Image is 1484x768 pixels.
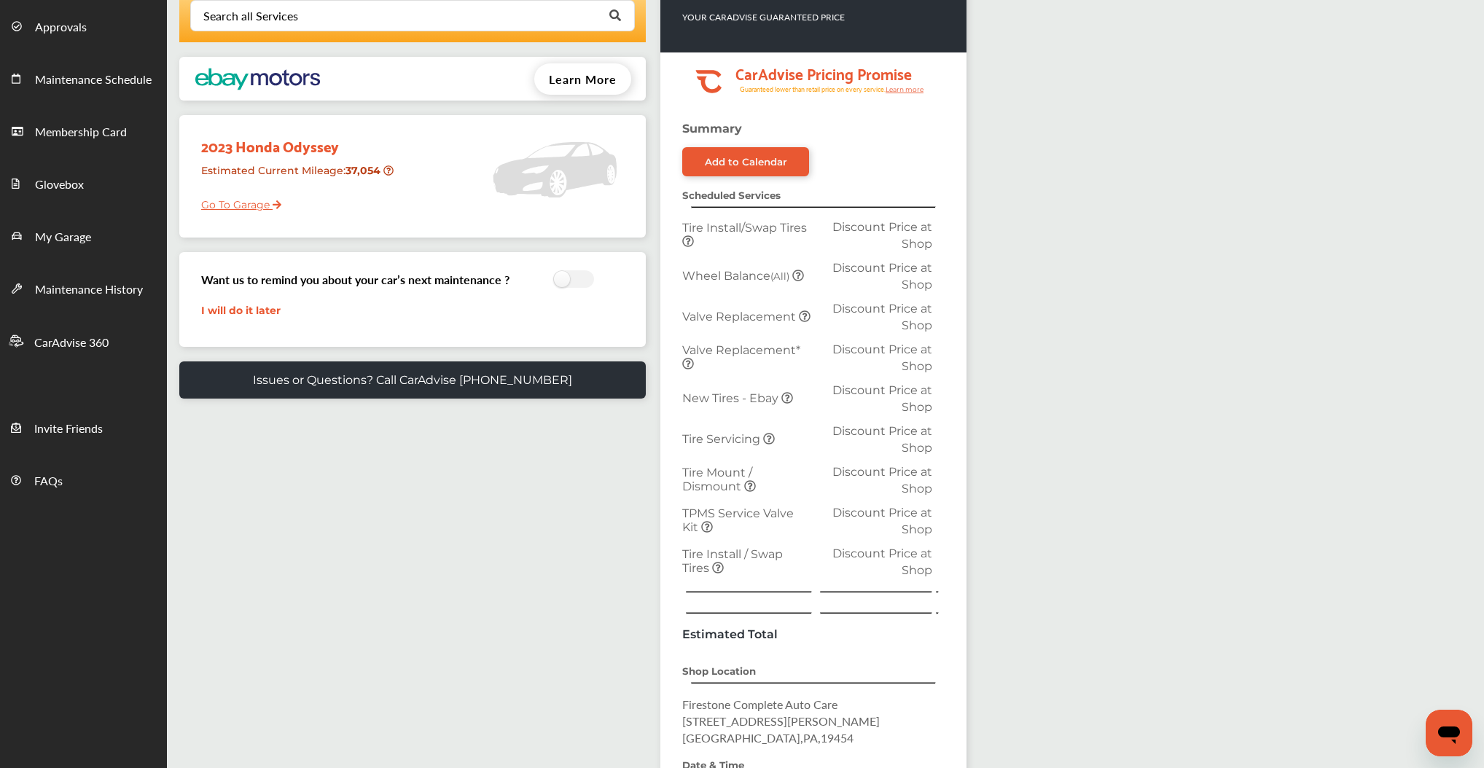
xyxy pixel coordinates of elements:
[1426,710,1472,756] iframe: Button to launch messaging window
[682,269,792,283] span: Wheel Balance
[493,122,617,217] img: placeholder_car.5a1ece94.svg
[35,71,152,90] span: Maintenance Schedule
[190,122,404,158] div: 2023 Honda Odyssey
[34,334,109,353] span: CarAdvise 360
[682,221,807,235] span: Tire Install/Swap Tires
[886,85,924,93] tspan: Learn more
[682,11,845,23] p: YOUR CARADVISE GUARANTEED PRICE
[682,391,781,405] span: New Tires - Ebay
[682,547,783,575] span: Tire Install / Swap Tires
[253,373,572,387] p: Issues or Questions? Call CarAdvise [PHONE_NUMBER]
[179,361,646,399] a: Issues or Questions? Call CarAdvise [PHONE_NUMBER]
[201,304,281,317] a: I will do it later
[35,281,143,299] span: Maintenance History
[682,466,752,493] span: Tire Mount / Dismount
[832,383,932,414] span: Discount Price at Shop
[832,546,932,577] span: Discount Price at Shop
[682,506,794,534] span: TPMS Service Valve Kit
[1,157,166,209] a: Glovebox
[832,261,932,291] span: Discount Price at Shop
[832,220,932,251] span: Discount Price at Shop
[682,432,763,446] span: Tire Servicing
[682,189,781,201] strong: Scheduled Services
[682,713,880,729] span: [STREET_ADDRESS][PERSON_NAME]
[682,729,854,746] span: [GEOGRAPHIC_DATA] , PA , 19454
[35,228,91,247] span: My Garage
[35,18,87,37] span: Approvals
[1,262,166,314] a: Maintenance History
[740,85,886,94] tspan: Guaranteed lower than retail price on every service.
[832,424,932,455] span: Discount Price at Shop
[549,71,617,87] span: Learn More
[190,187,281,215] a: Go To Garage
[682,343,800,357] span: Valve Replacement*
[832,302,932,332] span: Discount Price at Shop
[705,156,787,168] div: Add to Calendar
[682,310,799,324] span: Valve Replacement
[770,270,789,282] small: (All)
[679,624,816,645] td: Estimated Total
[682,665,756,677] strong: Shop Location
[1,209,166,262] a: My Garage
[35,123,127,142] span: Membership Card
[682,696,837,713] span: Firestone Complete Auto Care
[34,420,103,439] span: Invite Friends
[345,164,383,177] strong: 37,054
[203,10,298,22] div: Search all Services
[832,342,932,373] span: Discount Price at Shop
[832,465,932,495] span: Discount Price at Shop
[832,506,932,536] span: Discount Price at Shop
[190,158,404,195] div: Estimated Current Mileage :
[35,176,84,195] span: Glovebox
[1,52,166,104] a: Maintenance Schedule
[735,60,912,86] tspan: CarAdvise Pricing Promise
[201,271,509,288] h3: Want us to remind you about your car’s next maintenance ?
[1,104,166,157] a: Membership Card
[682,122,742,136] strong: Summary
[34,472,63,491] span: FAQs
[682,147,809,176] a: Add to Calendar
